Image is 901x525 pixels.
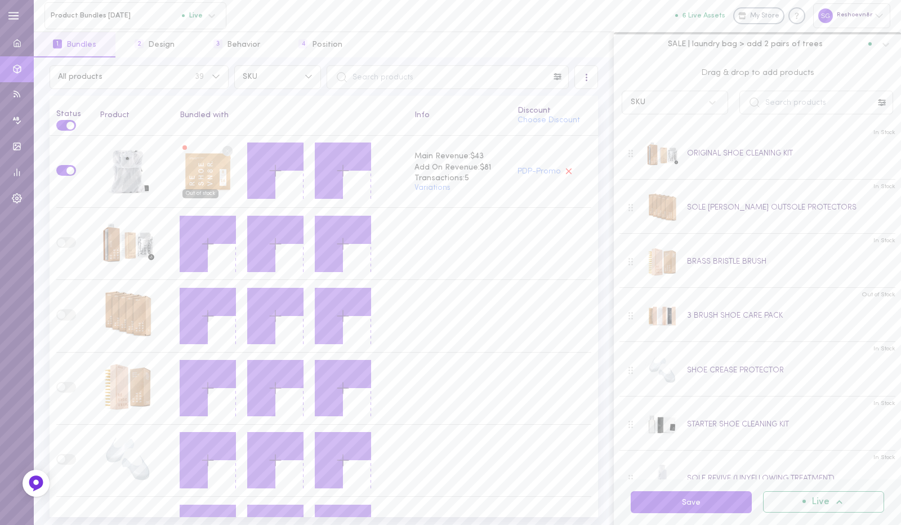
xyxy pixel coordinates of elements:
[53,39,62,48] span: 1
[813,3,890,28] div: Reshoevn8r
[631,491,752,513] button: Save
[194,32,279,57] button: 3Behavior
[100,215,156,273] div: ORIGINAL SHOE CLEANING KIT
[51,11,182,20] span: Product Bundles [DATE]
[28,475,44,492] img: Feedback Button
[115,32,194,57] button: 2Design
[687,202,857,213] div: SOLE [PERSON_NAME] OUTSOLE PROTECTORS
[763,491,884,513] button: Live
[873,128,895,137] span: In Stock
[50,65,229,89] button: All products39
[739,91,893,114] input: Search products
[327,65,569,89] input: Search products
[631,99,645,106] div: SKU
[687,148,793,159] div: ORIGINAL SHOE CLEANING KIT
[243,73,297,81] span: SKU
[34,32,115,57] button: 1Bundles
[195,73,204,81] span: 39
[668,39,823,49] span: SALE | laundry bag > add 2 pairs of trees
[414,184,450,192] button: Variations
[213,39,222,48] span: 3
[58,73,195,81] span: All products
[687,473,835,484] div: SOLE REVIVE (UNYELLOWING TREATMENT)
[518,168,561,176] button: PDP-Promo
[873,183,895,191] span: In Stock
[873,453,895,462] span: In Stock
[687,419,789,430] div: STARTER SHOE CLEANING KIT
[622,67,893,79] span: Drag & drop to add products
[100,287,156,345] div: SOLE SHIELDS OUTSOLE PROTECTORS
[180,143,236,201] div: SNEAKER LAUNDRY SHEETS
[675,12,733,20] a: 6 Live Assets
[182,12,203,19] span: Live
[100,112,166,119] div: Product
[234,65,321,89] button: SKU
[862,291,895,299] span: Out of Stock
[414,151,505,162] span: Main Revenue: $43
[414,162,505,173] span: Add On Revenue: $81
[518,117,580,124] button: Choose Discount
[182,189,218,198] span: Out of stock
[135,39,144,48] span: 2
[298,39,307,48] span: 4
[811,497,829,507] span: Live
[100,431,156,490] div: SHOE CREASE PROTECTOR
[687,364,784,376] div: SHOE CREASE PROTECTOR
[675,12,725,19] button: 6 Live Assets
[687,310,783,322] div: 3 BRUSH SHOE CARE PACK
[750,11,779,21] span: My Store
[788,7,805,24] div: Knowledge center
[279,32,362,57] button: 4Position
[182,145,187,150] div: Product sales in the bundle have fallen below 25%
[414,112,505,119] div: Info
[733,7,784,24] a: My Store
[414,173,505,184] span: Transactions: 5
[873,399,895,408] span: In Stock
[100,143,156,201] div: SNEAKER LAUNDRY BAG
[873,237,895,245] span: In Stock
[873,345,895,353] span: In Stock
[180,112,402,119] div: Bundled with
[518,107,591,115] div: Discount
[100,359,156,417] div: BRASS BRISTLE BRUSH
[687,256,766,268] div: BRASS BRISTLE BRUSH
[56,103,87,118] div: Status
